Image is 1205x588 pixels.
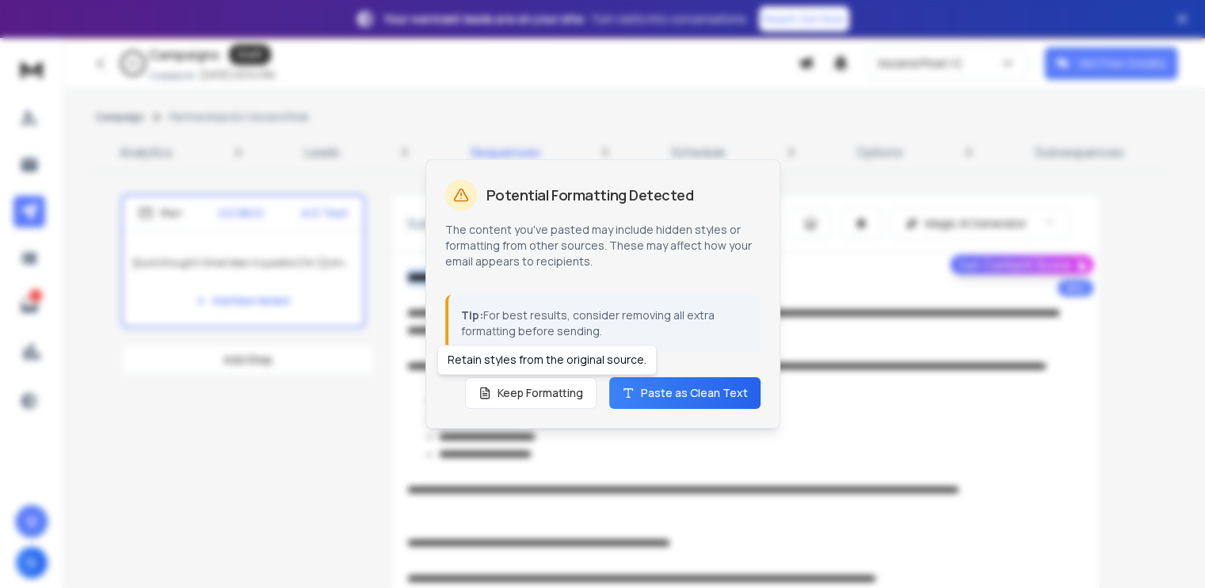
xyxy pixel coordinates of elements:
[461,307,483,323] strong: Tip:
[465,377,597,409] button: Keep Formatting
[445,222,761,269] p: The content you've pasted may include hidden styles or formatting from other sources. These may a...
[437,345,657,375] div: Retain styles from the original source.
[461,307,748,339] p: For best results, consider removing all extra formatting before sending.
[486,188,694,202] h2: Potential Formatting Detected
[609,377,761,409] button: Paste as Clean Text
